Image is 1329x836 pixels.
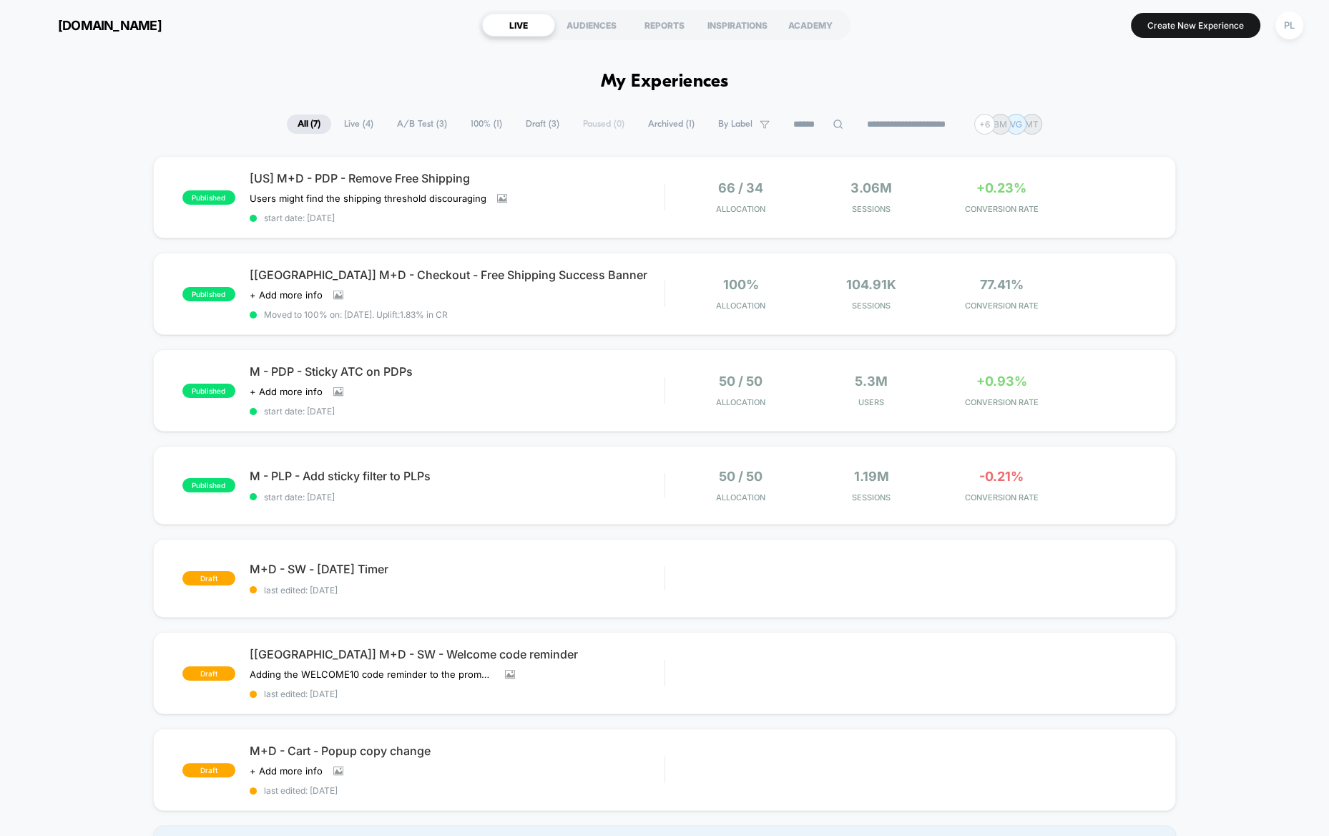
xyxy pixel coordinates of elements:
div: ACADEMY [774,14,847,37]
span: 50 / 50 [719,469,762,484]
span: [US] M+D - PDP - Remove Free Shipping [250,171,664,185]
span: 66 / 34 [718,180,763,195]
span: 5.3M [855,374,888,389]
span: 50 / 50 [719,374,762,389]
p: MT [1025,119,1039,130]
span: Sessions [810,492,933,502]
div: + 6 [974,114,995,135]
span: draft [182,763,235,777]
span: Allocation [716,301,765,311]
span: start date: [DATE] [250,213,664,223]
button: Create New Experience [1131,13,1260,38]
span: Archived ( 1 ) [637,115,705,134]
span: M - PDP - Sticky ATC on PDPs [250,364,664,379]
span: Allocation [716,492,765,502]
span: published [182,287,235,301]
div: AUDIENCES [555,14,628,37]
span: Allocation [716,397,765,407]
span: [[GEOGRAPHIC_DATA]] M+D - Checkout - Free Shipping Success Banner [250,268,664,282]
span: Sessions [810,301,933,311]
span: CONVERSION RATE [940,301,1063,311]
span: All ( 7 ) [287,115,331,134]
span: Users [810,397,933,407]
span: -0.21% [979,469,1024,484]
span: draft [182,571,235,585]
span: Allocation [716,204,765,214]
span: CONVERSION RATE [940,204,1063,214]
span: +0.23% [976,180,1026,195]
span: last edited: [DATE] [250,585,664,596]
p: BM [994,119,1007,130]
span: M+D - Cart - Popup copy change [250,744,664,758]
h1: My Experiences [601,72,729,92]
span: By Label [718,119,752,130]
span: Users might find the shipping threshold discouraging [250,193,486,204]
span: published [182,478,235,492]
div: LIVE [482,14,555,37]
p: VG [1010,119,1022,130]
span: +0.93% [976,374,1027,389]
span: last edited: [DATE] [250,785,664,796]
span: M - PLP - Add sticky filter to PLPs [250,469,664,483]
span: [DOMAIN_NAME] [58,18,162,33]
span: Live ( 4 ) [333,115,384,134]
span: [[GEOGRAPHIC_DATA]] M+D - SW - Welcome code reminder [250,647,664,661]
button: PL [1271,11,1308,40]
span: 77.41% [980,277,1024,292]
span: 100% ( 1 ) [460,115,513,134]
span: draft [182,666,235,681]
span: 100% [723,277,759,292]
span: published [182,190,235,205]
span: 104.91k [846,277,896,292]
span: published [182,384,235,398]
span: M+D - SW - [DATE] Timer [250,562,664,576]
span: A/B Test ( 3 ) [386,115,458,134]
div: PL [1275,11,1303,39]
span: Adding the WELCOME10 code reminder to the promo bar, for new subscribers [250,669,494,680]
span: CONVERSION RATE [940,397,1063,407]
div: INSPIRATIONS [701,14,774,37]
span: start date: [DATE] [250,406,664,417]
span: + Add more info [250,765,323,777]
div: REPORTS [628,14,701,37]
span: start date: [DATE] [250,492,664,502]
span: + Add more info [250,386,323,397]
span: last edited: [DATE] [250,689,664,699]
span: Moved to 100% on: [DATE] . Uplift: 1.83% in CR [264,309,448,320]
span: 3.06M [850,180,892,195]
span: Sessions [810,204,933,214]
span: CONVERSION RATE [940,492,1063,502]
span: 1.19M [854,469,889,484]
span: Draft ( 3 ) [515,115,570,134]
span: + Add more info [250,289,323,301]
button: [DOMAIN_NAME] [21,14,166,37]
